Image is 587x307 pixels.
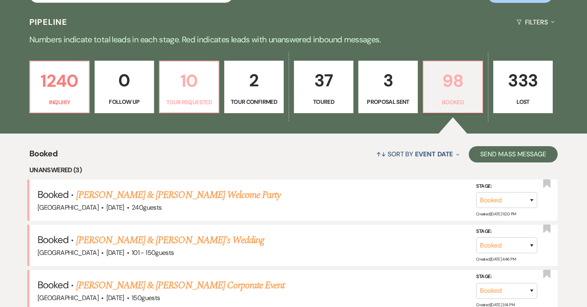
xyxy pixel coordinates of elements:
span: ↑↓ [376,150,386,158]
label: Stage: [476,227,537,236]
span: [DATE] [106,203,124,212]
a: 98Booked [423,61,483,114]
li: Unanswered (3) [29,165,558,175]
a: 2Tour Confirmed [224,61,284,114]
p: Tour Requested [165,98,214,107]
span: Booked [29,147,57,165]
a: 1240Inquiry [29,61,90,114]
button: Send Mass Message [469,146,558,162]
span: Booked [38,233,68,246]
span: [DATE] [106,294,124,302]
label: Stage: [476,272,537,281]
p: 1240 [35,67,84,94]
p: Booked [428,98,477,107]
a: [PERSON_NAME] & [PERSON_NAME]'s Wedding [76,233,265,248]
p: 2 [230,67,278,94]
span: [GEOGRAPHIC_DATA] [38,294,99,302]
span: 150 guests [132,294,160,302]
p: Inquiry [35,98,84,107]
a: 3Proposal Sent [358,61,418,114]
button: Sort By Event Date [373,143,463,165]
span: Booked [38,188,68,201]
p: Lost [499,97,547,106]
a: 0Follow Up [95,61,154,114]
p: 333 [499,67,547,94]
label: Stage: [476,182,537,191]
p: Toured [299,97,348,106]
p: 0 [100,67,149,94]
p: 3 [364,67,413,94]
span: Booked [38,278,68,291]
span: 240 guests [132,203,161,212]
a: [PERSON_NAME] & [PERSON_NAME] Corporate Event [76,278,285,293]
span: [GEOGRAPHIC_DATA] [38,248,99,257]
span: Event Date [415,150,453,158]
span: [GEOGRAPHIC_DATA] [38,203,99,212]
p: 98 [428,67,477,94]
p: Tour Confirmed [230,97,278,106]
h3: Pipeline [29,16,68,28]
a: 37Toured [294,61,353,114]
button: Filters [513,11,558,33]
p: Follow Up [100,97,149,106]
p: 10 [165,67,214,94]
a: 333Lost [493,61,553,114]
span: Created: [DATE] 4:46 PM [476,257,516,262]
span: 101 - 150 guests [132,248,174,257]
a: [PERSON_NAME] & [PERSON_NAME] Welcome Party [76,188,281,202]
a: 10Tour Requested [159,61,219,114]
p: 37 [299,67,348,94]
span: [DATE] [106,248,124,257]
p: Proposal Sent [364,97,413,106]
span: Created: [DATE] 11:20 PM [476,211,516,217]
